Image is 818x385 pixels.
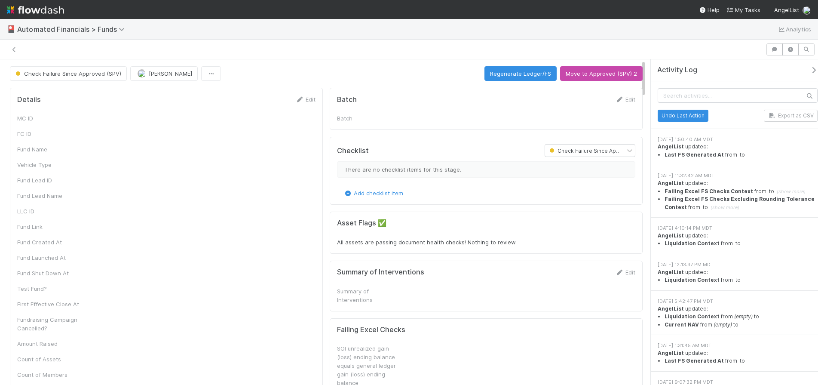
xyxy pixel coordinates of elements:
span: Check Failure Since Approved (SPV) [548,148,650,154]
div: FC ID [17,129,82,138]
strong: AngelList [658,180,684,186]
button: Move to Approved (SPV) 2 [560,66,643,81]
h5: Summary of Interventions [337,268,424,277]
div: MC ID [17,114,82,123]
strong: Last FS Generated At [665,357,724,364]
div: updated: [658,305,818,329]
div: Fund Lead ID [17,176,82,185]
button: [PERSON_NAME] [130,66,198,81]
div: Fund Shut Down At [17,269,82,277]
div: updated: [658,349,818,365]
div: updated: [658,268,818,284]
a: My Tasks [726,6,760,14]
em: (empty) [714,321,732,328]
div: Fund Name [17,145,82,154]
summary: Failing Excel FS Checks Context from to (show more) [665,188,818,195]
div: [DATE] 4:10:14 PM MDT [658,225,818,232]
div: There are no checklist items for this stage. [337,161,635,178]
span: Automated Financials > Funds [17,25,129,34]
button: Regenerate Ledger/FS [484,66,557,81]
strong: Current NAV [665,321,699,328]
span: (show more) [711,204,739,210]
strong: Liquidation Context [665,277,720,283]
strong: Last FS Generated At [665,151,724,158]
div: [DATE] 12:13:37 PM MDT [658,261,818,268]
a: Edit [615,269,635,276]
div: Fundraising Campaign Cancelled? [17,315,82,333]
strong: Failing Excel FS Checks Excluding Rounding Tolerance Context [665,196,815,210]
div: Fund Link [17,222,82,231]
img: avatar_5ff1a016-d0ce-496a-bfbe-ad3802c4d8a0.png [803,6,811,15]
a: Add checklist item [343,190,403,197]
span: All assets are passing document health checks! Nothing to review. [337,239,517,246]
div: Fund Created At [17,238,82,246]
li: from to [665,321,818,329]
img: avatar_574f8970-b283-40ff-a3d7-26909d9947cc.png [138,69,146,78]
strong: AngelList [658,350,684,356]
span: [PERSON_NAME] [149,70,192,77]
li: from to [665,313,818,320]
div: Fund Launched At [17,253,82,262]
a: Edit [615,96,635,103]
li: from to [665,151,818,159]
div: updated: [658,143,818,159]
div: Test Fund? [17,284,82,293]
strong: AngelList [658,232,684,239]
button: Check Failure Since Approved (SPV) [10,66,127,81]
button: Undo Last Action [658,110,708,122]
strong: AngelList [658,143,684,150]
strong: AngelList [658,305,684,312]
strong: AngelList [658,269,684,275]
div: LLC ID [17,207,82,216]
span: Activity Log [657,66,697,74]
li: from to [665,240,818,247]
div: [DATE] 5:42:47 PM MDT [658,298,818,305]
div: [DATE] 1:31:45 AM MDT [658,342,818,349]
span: 🎴 [7,25,15,33]
h5: Batch [337,95,357,104]
span: (show more) [777,188,806,194]
div: First Effective Close At [17,300,82,308]
div: Vehicle Type [17,160,82,169]
img: logo-inverted-e16ddd16eac7371096b0.svg [7,3,64,17]
h5: Failing Excel Checks [337,326,405,334]
input: Search activities... [658,88,818,103]
a: Analytics [777,24,811,34]
span: AngelList [774,6,799,13]
span: Check Failure Since Approved (SPV) [14,70,121,77]
h5: Checklist [337,147,369,155]
div: updated: [658,232,818,248]
strong: Liquidation Context [665,313,720,320]
div: updated: [658,179,818,211]
div: Help [699,6,720,14]
h5: Asset Flags ✅ [337,219,635,228]
div: Batch [337,114,401,123]
li: from to [665,276,818,284]
strong: Failing Excel FS Checks Context [665,188,753,194]
div: [DATE] 11:32:42 AM MDT [658,172,818,179]
strong: Liquidation Context [665,240,720,246]
em: (empty) [734,313,753,320]
div: Count of Members [17,370,82,379]
div: Amount Raised [17,339,82,348]
div: [DATE] 1:50:40 AM MDT [658,136,818,143]
div: Summary of Interventions [337,287,401,304]
li: from to [665,357,818,365]
h5: Details [17,95,41,104]
div: Count of Assets [17,355,82,363]
div: Fund Lead Name [17,191,82,200]
summary: Failing Excel FS Checks Excluding Rounding Tolerance Context from to (show more) [665,195,818,211]
a: Edit [295,96,316,103]
button: Export as CSV [764,110,818,122]
span: My Tasks [726,6,760,13]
